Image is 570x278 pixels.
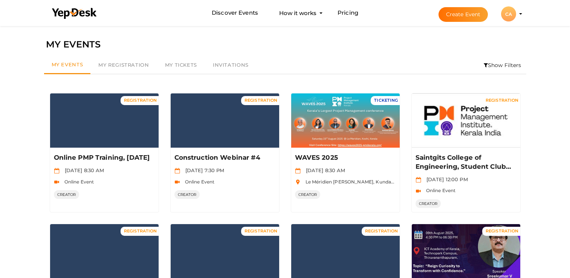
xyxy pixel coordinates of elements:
[501,6,516,21] div: CA
[157,57,205,74] a: My Tickets
[181,179,215,185] span: Online Event
[416,188,421,194] img: video-icon.svg
[174,190,200,199] span: CREATOR
[54,190,79,199] span: CREATOR
[213,62,249,68] span: Invitations
[416,153,515,171] p: Saintgits College of Engineering, Student Club registration [DATE]-[DATE]
[499,6,518,22] button: CA
[46,37,524,52] div: MY EVENTS
[52,61,83,67] span: My Events
[501,11,516,17] profile-pic: CA
[295,179,301,185] img: location.svg
[54,153,153,162] p: Online PMP Training, [DATE]
[295,153,394,162] p: WAVES 2025
[422,188,456,193] span: Online Event
[423,176,468,182] span: [DATE] 12:00 PM
[44,57,91,74] a: My Events
[302,167,345,173] span: [DATE] 8:30 AM
[277,6,319,20] button: How it works
[205,57,257,74] a: Invitations
[174,179,180,185] img: video-icon.svg
[90,57,157,74] a: My Registration
[174,168,180,174] img: calendar.svg
[479,57,526,74] li: Show Filters
[174,153,274,162] p: Construction Webinar #4
[54,179,60,185] img: video-icon.svg
[61,167,104,173] span: [DATE] 8:30 AM
[338,6,358,20] a: Pricing
[212,6,258,20] a: Discover Events
[295,190,321,199] span: CREATOR
[416,177,421,183] img: calendar.svg
[54,168,60,174] img: calendar.svg
[182,167,225,173] span: [DATE] 7:30 PM
[439,7,488,22] button: Create Event
[416,199,441,208] span: CREATOR
[295,168,301,174] img: calendar.svg
[98,62,149,68] span: My Registration
[61,179,94,185] span: Online Event
[165,62,197,68] span: My Tickets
